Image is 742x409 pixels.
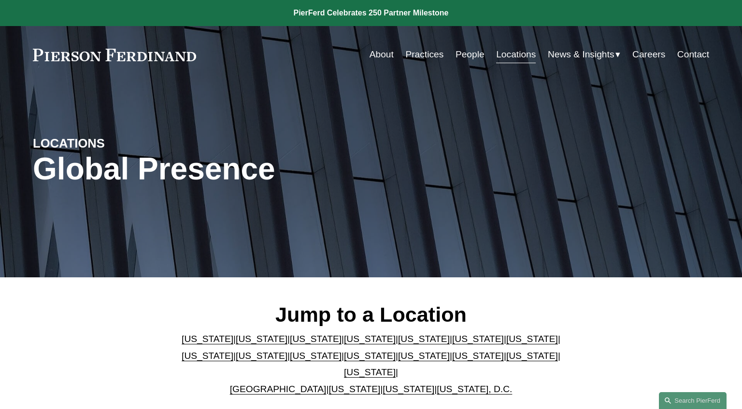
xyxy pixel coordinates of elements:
[290,334,342,344] a: [US_STATE]
[230,384,327,394] a: [GEOGRAPHIC_DATA]
[174,302,569,327] h2: Jump to a Location
[33,151,484,187] h1: Global Presence
[659,392,727,409] a: Search this site
[548,46,614,63] span: News & Insights
[677,45,709,64] a: Contact
[398,351,450,361] a: [US_STATE]
[344,367,396,377] a: [US_STATE]
[548,45,621,64] a: folder dropdown
[370,45,394,64] a: About
[328,384,380,394] a: [US_STATE]
[290,351,342,361] a: [US_STATE]
[182,351,233,361] a: [US_STATE]
[236,351,287,361] a: [US_STATE]
[174,331,569,397] p: | | | | | | | | | | | | | | | | | |
[405,45,443,64] a: Practices
[344,351,396,361] a: [US_STATE]
[437,384,512,394] a: [US_STATE], D.C.
[456,45,485,64] a: People
[506,351,558,361] a: [US_STATE]
[452,351,504,361] a: [US_STATE]
[33,136,202,151] h4: LOCATIONS
[506,334,558,344] a: [US_STATE]
[632,45,665,64] a: Careers
[398,334,450,344] a: [US_STATE]
[344,334,396,344] a: [US_STATE]
[182,334,233,344] a: [US_STATE]
[452,334,504,344] a: [US_STATE]
[236,334,287,344] a: [US_STATE]
[383,384,434,394] a: [US_STATE]
[496,45,536,64] a: Locations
